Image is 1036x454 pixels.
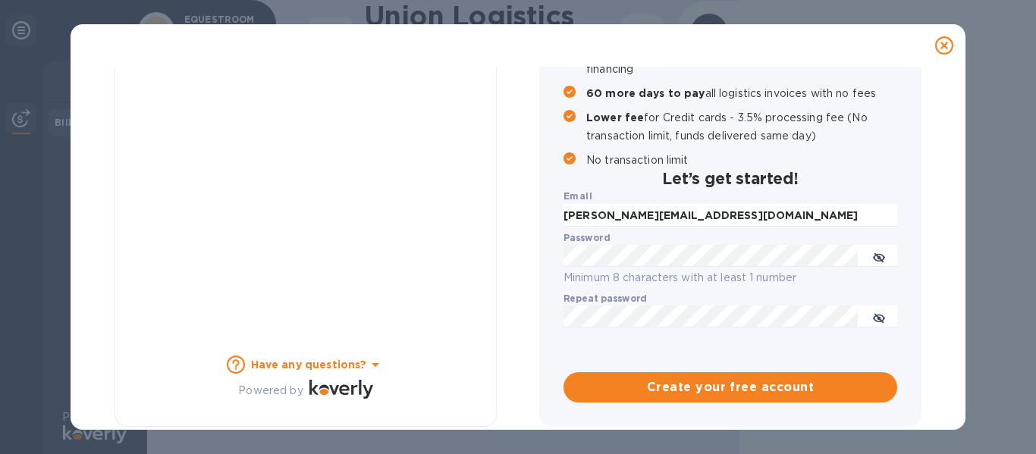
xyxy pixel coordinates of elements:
p: No transaction limit [586,151,897,169]
input: Enter email address [564,204,897,227]
h2: Let’s get started! [564,169,897,188]
b: Have any questions? [251,359,367,371]
img: Logo [309,380,373,398]
label: Password [564,233,610,243]
b: Lower fee [586,111,644,124]
p: Powered by [238,383,303,399]
b: 60 more days to pay [586,87,705,99]
span: Create your free account [576,378,885,396]
p: Minimum 8 characters with at least 1 number [564,269,897,286]
button: toggle password visibility [864,302,894,332]
p: for Credit cards - 3.5% processing fee (No transaction limit, funds delivered same day) [586,108,897,145]
b: Email [564,190,592,202]
button: toggle password visibility [864,241,894,271]
button: Create your free account [564,372,897,402]
p: all logistics invoices with no fees [586,84,897,102]
label: Repeat password [564,294,647,303]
